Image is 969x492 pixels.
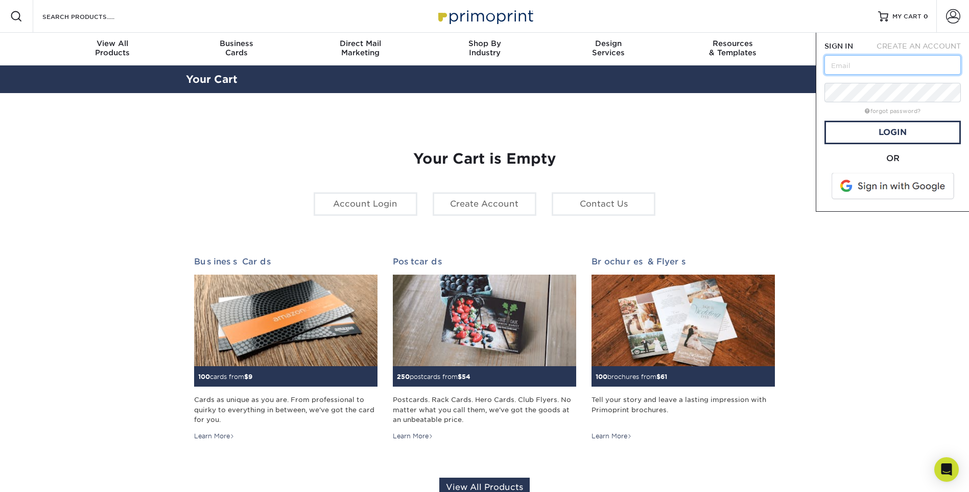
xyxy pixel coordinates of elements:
[462,373,470,381] span: 54
[174,39,298,48] span: Business
[186,73,238,85] a: Your Cart
[51,39,175,48] span: View All
[592,275,775,367] img: Brochures & Flyers
[198,373,252,381] small: cards from
[671,33,795,65] a: Resources& Templates
[795,33,919,65] a: Contact& Support
[795,39,919,48] span: Contact
[244,373,248,381] span: $
[298,39,422,48] span: Direct Mail
[824,152,961,165] div: OR
[194,150,775,168] h1: Your Cart is Empty
[393,257,576,266] h2: Postcards
[51,33,175,65] a: View AllProducts
[671,39,795,48] span: Resources
[660,373,667,381] span: 61
[547,33,671,65] a: DesignServices
[41,10,141,23] input: SEARCH PRODUCTS.....
[174,33,298,65] a: BusinessCards
[51,39,175,57] div: Products
[194,257,377,266] h2: Business Cards
[671,39,795,57] div: & Templates
[422,33,547,65] a: Shop ByIndustry
[194,275,377,367] img: Business Cards
[596,373,607,381] span: 100
[198,373,210,381] span: 100
[397,373,410,381] span: 250
[393,395,576,424] div: Postcards. Rack Cards. Hero Cards. Club Flyers. No matter what you call them, we've got the goods...
[892,12,921,21] span: MY CART
[592,257,775,441] a: Brochures & Flyers 100brochures from$61 Tell your story and leave a lasting impression with Primo...
[924,13,928,20] span: 0
[865,108,920,115] a: forgot password?
[397,373,470,381] small: postcards from
[194,432,234,441] div: Learn More
[547,39,671,57] div: Services
[314,192,417,216] a: Account Login
[422,39,547,48] span: Shop By
[592,257,775,266] h2: Brochures & Flyers
[795,39,919,57] div: & Support
[298,39,422,57] div: Marketing
[824,121,961,144] a: Login
[458,373,462,381] span: $
[877,42,961,50] span: CREATE AN ACCOUNT
[393,275,576,367] img: Postcards
[298,33,422,65] a: Direct MailMarketing
[248,373,252,381] span: 9
[3,461,87,488] iframe: Google Customer Reviews
[934,457,959,482] div: Open Intercom Messenger
[393,257,576,441] a: Postcards 250postcards from$54 Postcards. Rack Cards. Hero Cards. Club Flyers. No matter what you...
[656,373,660,381] span: $
[174,39,298,57] div: Cards
[596,373,667,381] small: brochures from
[433,192,536,216] a: Create Account
[824,42,853,50] span: SIGN IN
[552,192,655,216] a: Contact Us
[592,395,775,424] div: Tell your story and leave a lasting impression with Primoprint brochures.
[194,395,377,424] div: Cards as unique as you are. From professional to quirky to everything in between, we've got the c...
[422,39,547,57] div: Industry
[824,55,961,75] input: Email
[592,432,632,441] div: Learn More
[393,432,433,441] div: Learn More
[547,39,671,48] span: Design
[434,5,536,27] img: Primoprint
[194,257,377,441] a: Business Cards 100cards from$9 Cards as unique as you are. From professional to quirky to everyth...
